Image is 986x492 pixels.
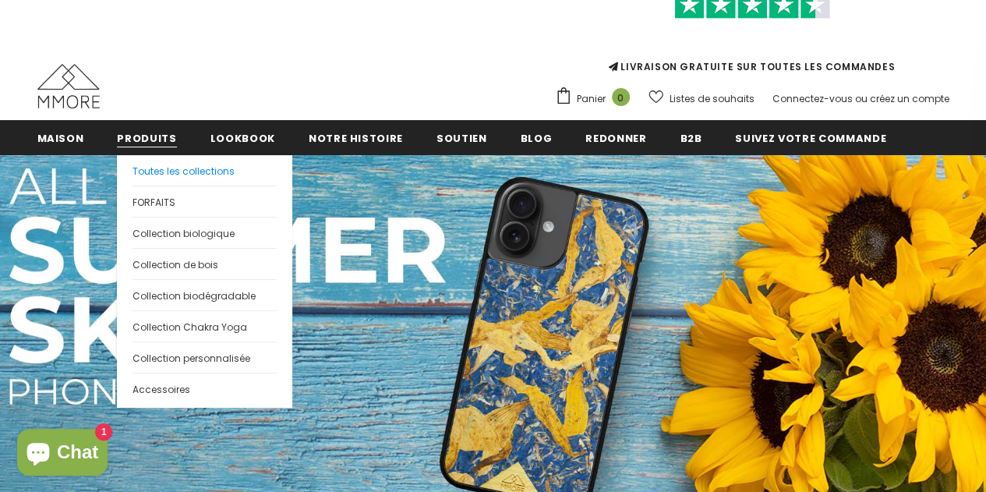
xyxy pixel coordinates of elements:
[436,131,487,146] font: soutien
[585,120,646,155] a: Redonner
[133,289,256,303] font: Collection biodégradable
[870,92,949,105] a: créez un compte
[309,131,403,146] font: Notre histoire
[133,165,235,178] font: Toutes les collections
[133,310,277,342] a: Collection Chakra Yoga
[680,120,702,155] a: B2B
[617,90,624,106] font: 0
[133,196,175,209] font: FORFAITS
[735,120,886,155] a: Suivez votre commande
[133,258,218,271] font: Collection de bois
[772,92,853,105] a: Connectez-vous
[210,131,275,146] font: Lookbook
[670,92,755,105] font: Listes de souhaits
[555,87,638,110] a: Panier 0
[133,186,277,217] a: FORFAITS
[117,120,176,155] a: Produits
[648,84,755,111] a: Listes de souhaits
[210,120,275,155] a: Lookbook
[620,60,895,73] font: LIVRAISON GRATUITE SUR TOUTES LES COMMANDES
[520,120,552,155] a: Blog
[436,120,487,155] a: soutien
[855,92,868,105] font: ou
[133,342,277,373] a: Collection personnalisée
[133,155,277,186] a: Toutes les collections
[117,131,176,146] font: Produits
[12,429,112,480] inbox-online-store-chat: Chat de la boutique en ligne Shopify
[680,131,702,146] font: B2B
[577,91,606,107] font: Panier
[133,383,190,396] font: Accessoires
[735,131,886,146] font: Suivez votre commande
[133,248,277,279] a: Collection de bois
[133,320,247,334] font: Collection Chakra Yoga
[37,120,84,155] a: Maison
[37,131,84,146] font: Maison
[133,227,235,240] font: Collection biologique
[133,279,277,310] a: Collection biodégradable
[133,373,277,404] a: Accessoires
[520,131,552,146] font: Blog
[555,19,949,59] iframe: Avis clients propulsés par Trustpilot
[585,131,646,146] font: Redonner
[133,217,277,248] a: Collection biologique
[309,120,403,155] a: Notre histoire
[133,352,250,365] font: Collection personnalisée
[37,64,100,108] img: Cas MMORE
